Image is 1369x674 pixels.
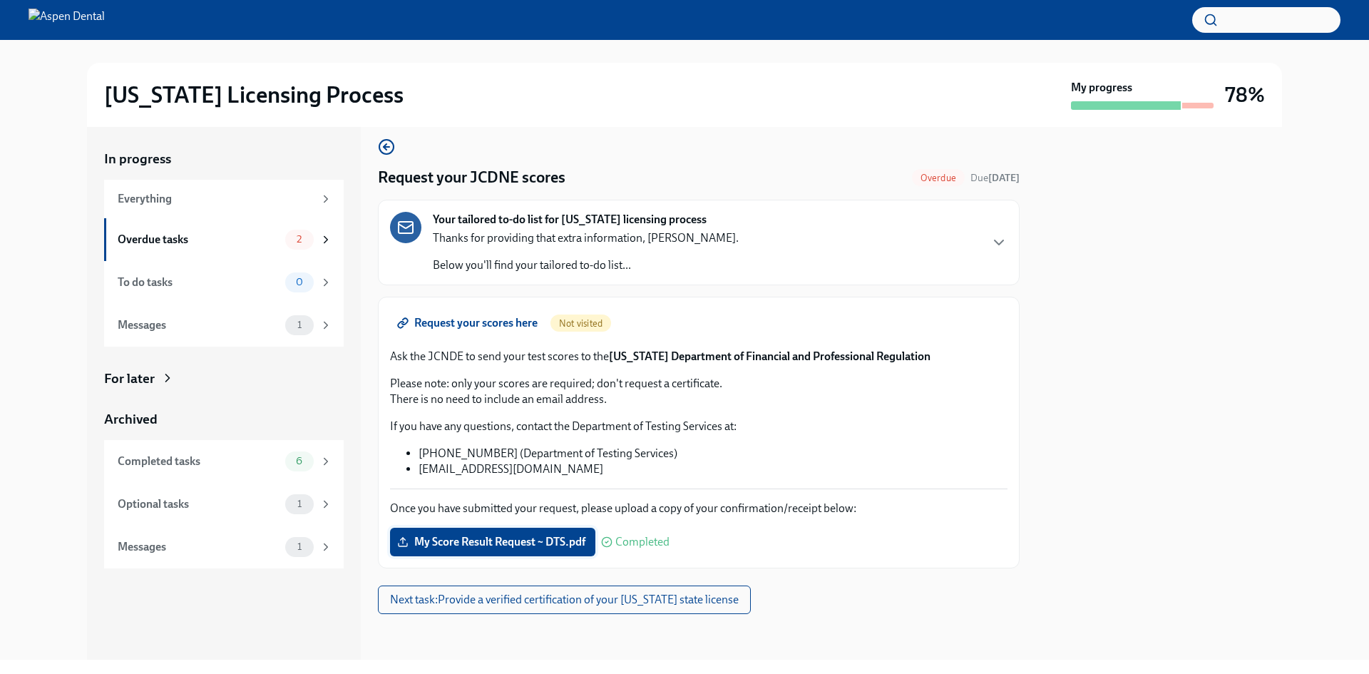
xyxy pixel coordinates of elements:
[390,419,1007,434] p: If you have any questions, contact the Department of Testing Services at:
[289,541,310,552] span: 1
[433,257,739,273] p: Below you'll find your tailored to-do list...
[287,456,311,466] span: 6
[390,309,548,337] a: Request your scores here
[104,369,344,388] a: For later
[400,316,538,330] span: Request your scores here
[970,171,1020,185] span: July 23rd, 2025 10:00
[118,454,280,469] div: Completed tasks
[104,483,344,526] a: Optional tasks1
[390,528,595,556] label: My Score Result Request ~ DTS.pdf
[288,234,310,245] span: 2
[433,212,707,228] strong: Your tailored to-do list for [US_STATE] licensing process
[390,349,1007,364] p: Ask the JCNDE to send your test scores to the
[287,277,312,287] span: 0
[289,499,310,509] span: 1
[118,317,280,333] div: Messages
[615,536,670,548] span: Completed
[378,167,565,188] h4: Request your JCDNE scores
[988,172,1020,184] strong: [DATE]
[289,320,310,330] span: 1
[104,81,404,109] h2: [US_STATE] Licensing Process
[104,218,344,261] a: Overdue tasks2
[912,173,965,183] span: Overdue
[378,586,751,614] button: Next task:Provide a verified certification of your [US_STATE] state license
[118,539,280,555] div: Messages
[104,304,344,347] a: Messages1
[104,410,344,429] a: Archived
[609,349,930,363] strong: [US_STATE] Department of Financial and Professional Regulation
[1071,80,1132,96] strong: My progress
[118,232,280,247] div: Overdue tasks
[390,501,1007,516] p: Once you have submitted your request, please upload a copy of your confirmation/receipt below:
[390,593,739,607] span: Next task : Provide a verified certification of your [US_STATE] state license
[104,440,344,483] a: Completed tasks6
[118,275,280,290] div: To do tasks
[29,9,105,31] img: Aspen Dental
[550,318,611,329] span: Not visited
[390,376,1007,407] p: Please note: only your scores are required; don't request a certificate. There is no need to incl...
[419,461,1007,477] li: [EMAIL_ADDRESS][DOMAIN_NAME]
[970,172,1020,184] span: Due
[104,369,155,388] div: For later
[118,191,314,207] div: Everything
[104,180,344,218] a: Everything
[419,446,1007,461] li: [PHONE_NUMBER] (Department of Testing Services)
[433,230,739,246] p: Thanks for providing that extra information, [PERSON_NAME].
[118,496,280,512] div: Optional tasks
[400,535,585,549] span: My Score Result Request ~ DTS.pdf
[104,261,344,304] a: To do tasks0
[104,150,344,168] a: In progress
[104,526,344,568] a: Messages1
[1225,82,1265,108] h3: 78%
